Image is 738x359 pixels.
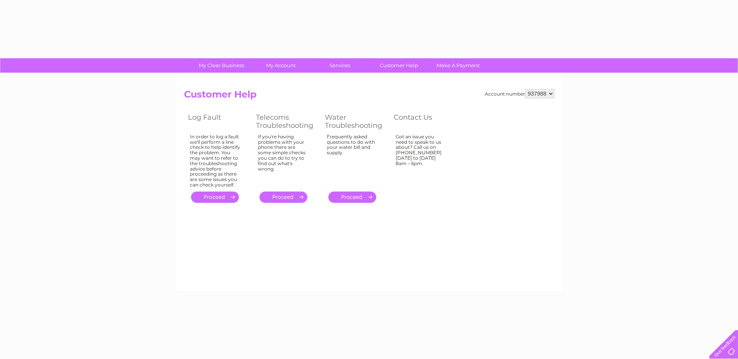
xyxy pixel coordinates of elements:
th: Log Fault [184,111,252,132]
a: Make A Payment [426,58,490,73]
div: Account number [485,89,554,98]
a: My Clear Business [189,58,254,73]
th: Contact Us [390,111,458,132]
a: . [191,192,239,203]
div: If you're having problems with your phone there are some simple checks you can do to try to find ... [258,134,309,185]
a: Customer Help [367,58,431,73]
a: Services [308,58,372,73]
th: Water Troubleshooting [321,111,390,132]
div: Frequently asked questions to do with your water bill and supply. [327,134,378,185]
a: . [259,192,307,203]
a: . [328,192,376,203]
a: My Account [249,58,313,73]
div: In order to log a fault we'll perform a line check to help identify the problem. You may want to ... [190,134,240,188]
div: Got an issue you need to speak to us about? Call us on [PHONE_NUMBER] [DATE] to [DATE] 8am – 6pm. [396,134,446,185]
h2: Customer Help [184,89,554,104]
th: Telecoms Troubleshooting [252,111,321,132]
